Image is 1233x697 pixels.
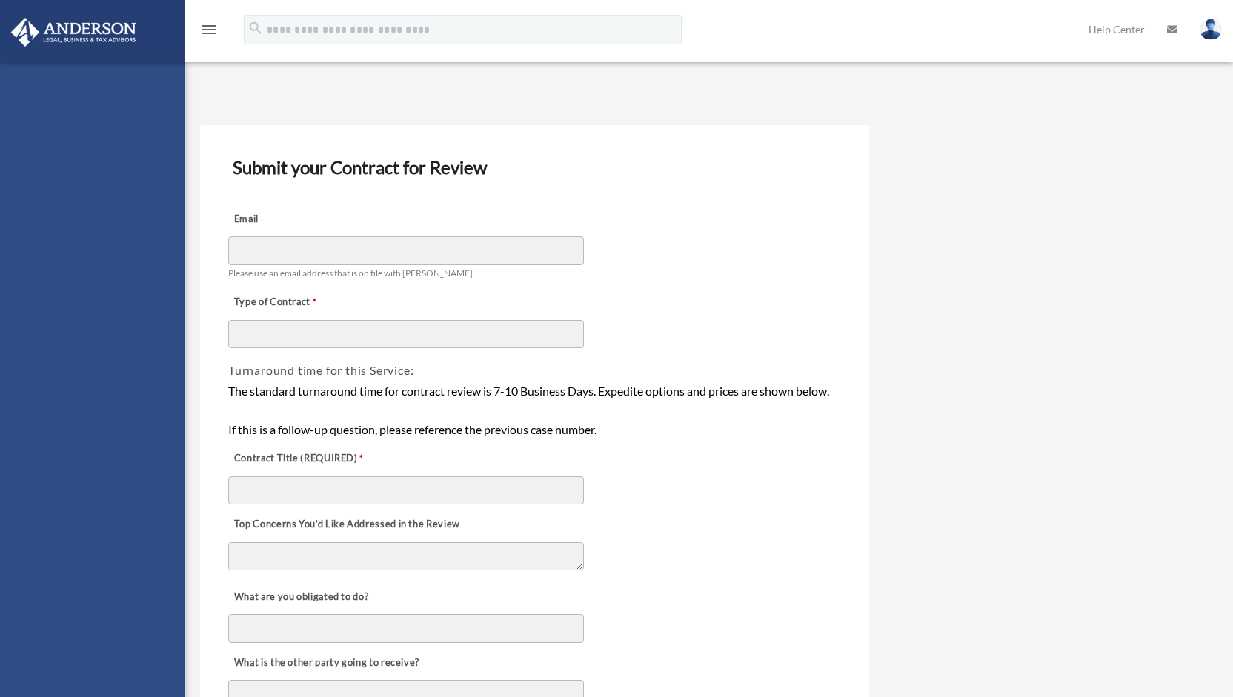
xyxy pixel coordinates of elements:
[228,209,376,230] label: Email
[228,587,376,607] label: What are you obligated to do?
[228,292,376,313] label: Type of Contract
[228,449,376,470] label: Contract Title (REQUIRED)
[228,515,464,536] label: Top Concerns You’d Like Addressed in the Review
[227,152,842,183] h3: Submit your Contract for Review
[247,20,264,36] i: search
[228,653,423,673] label: What is the other party going to receive?
[1200,19,1222,40] img: User Pic
[228,267,473,279] span: Please use an email address that is on file with [PERSON_NAME]
[228,363,413,377] span: Turnaround time for this Service:
[228,381,840,438] div: The standard turnaround time for contract review is 7-10 Business Days. Expedite options and pric...
[200,21,218,39] i: menu
[200,26,218,39] a: menu
[7,18,141,47] img: Anderson Advisors Platinum Portal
